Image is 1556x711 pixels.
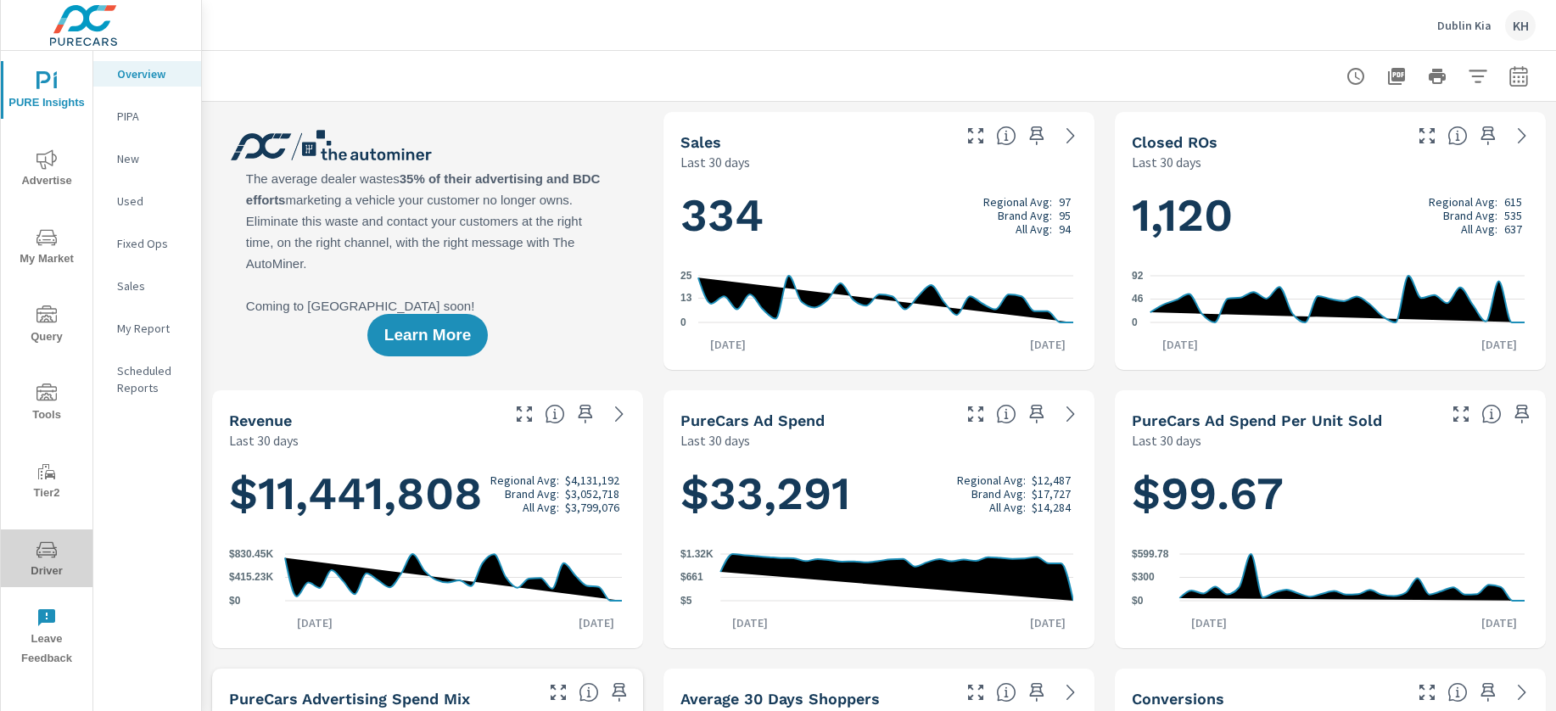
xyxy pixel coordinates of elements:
[1437,18,1492,33] p: Dublin Kia
[229,548,273,560] text: $830.45K
[1508,679,1536,706] a: See more details in report
[680,187,1077,244] h1: 334
[1132,187,1529,244] h1: 1,120
[1443,209,1497,222] p: Brand Avg:
[1508,122,1536,149] a: See more details in report
[229,465,626,523] h1: $11,441,808
[93,146,201,171] div: New
[1057,400,1084,428] a: See more details in report
[680,292,692,304] text: 13
[962,679,989,706] button: Make Fullscreen
[996,126,1016,146] span: Number of vehicles sold by the dealership over the selected date range. [Source: This data is sou...
[117,320,188,337] p: My Report
[1461,59,1495,93] button: Apply Filters
[1447,400,1475,428] button: Make Fullscreen
[680,690,880,708] h5: Average 30 Days Shoppers
[680,572,703,584] text: $661
[1132,572,1155,584] text: $300
[1429,195,1497,209] p: Regional Avg:
[1057,122,1084,149] a: See more details in report
[117,150,188,167] p: New
[1132,270,1144,282] text: 92
[490,473,559,487] p: Regional Avg:
[720,614,780,631] p: [DATE]
[1059,222,1071,236] p: 94
[1447,682,1468,703] span: The number of dealer-specified goals completed by a visitor. [Source: This data is provided by th...
[1132,152,1201,172] p: Last 30 days
[1059,195,1071,209] p: 97
[1502,59,1536,93] button: Select Date Range
[1132,690,1224,708] h5: Conversions
[229,690,470,708] h5: PureCars Advertising Spend Mix
[1475,122,1502,149] span: Save this to your personalized report
[285,614,344,631] p: [DATE]
[93,231,201,256] div: Fixed Ops
[1,51,92,675] div: nav menu
[567,614,626,631] p: [DATE]
[698,336,758,353] p: [DATE]
[680,316,686,328] text: 0
[1032,487,1071,501] p: $17,727
[680,430,750,451] p: Last 30 days
[6,227,87,269] span: My Market
[117,108,188,125] p: PIPA
[1505,10,1536,41] div: KH
[1059,209,1071,222] p: 95
[93,104,201,129] div: PIPA
[996,682,1016,703] span: A rolling 30 day total of daily Shoppers on the dealership website, averaged over the selected da...
[6,305,87,347] span: Query
[565,473,619,487] p: $4,131,192
[1420,59,1454,93] button: Print Report
[565,487,619,501] p: $3,052,718
[117,235,188,252] p: Fixed Ops
[6,149,87,191] span: Advertise
[1504,209,1522,222] p: 535
[93,61,201,87] div: Overview
[1132,430,1201,451] p: Last 30 days
[957,473,1026,487] p: Regional Avg:
[680,411,825,429] h5: PureCars Ad Spend
[229,572,273,584] text: $415.23K
[1504,195,1522,209] p: 615
[1469,336,1529,353] p: [DATE]
[606,679,633,706] span: Save this to your personalized report
[971,487,1026,501] p: Brand Avg:
[998,209,1052,222] p: Brand Avg:
[680,152,750,172] p: Last 30 days
[1132,465,1529,523] h1: $99.67
[229,411,292,429] h5: Revenue
[117,277,188,294] p: Sales
[1018,336,1077,353] p: [DATE]
[1150,336,1210,353] p: [DATE]
[1413,679,1441,706] button: Make Fullscreen
[680,133,721,151] h5: Sales
[1032,501,1071,514] p: $14,284
[1461,222,1497,236] p: All Avg:
[117,362,188,396] p: Scheduled Reports
[511,400,538,428] button: Make Fullscreen
[505,487,559,501] p: Brand Avg:
[93,316,201,341] div: My Report
[6,71,87,113] span: PURE Insights
[1504,222,1522,236] p: 637
[1023,400,1050,428] span: Save this to your personalized report
[6,540,87,581] span: Driver
[93,273,201,299] div: Sales
[1018,614,1077,631] p: [DATE]
[523,501,559,514] p: All Avg:
[6,607,87,669] span: Leave Feedback
[1447,126,1468,146] span: Number of Repair Orders Closed by the selected dealership group over the selected time range. [So...
[1508,400,1536,428] span: Save this to your personalized report
[996,404,1016,424] span: Total cost of media for all PureCars channels for the selected dealership group over the selected...
[1023,122,1050,149] span: Save this to your personalized report
[229,595,241,607] text: $0
[1132,133,1217,151] h5: Closed ROs
[565,501,619,514] p: $3,799,076
[1132,411,1382,429] h5: PureCars Ad Spend Per Unit Sold
[6,383,87,425] span: Tools
[1016,222,1052,236] p: All Avg:
[229,430,299,451] p: Last 30 days
[1132,548,1169,560] text: $599.78
[1023,679,1050,706] span: Save this to your personalized report
[1057,679,1084,706] a: See more details in report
